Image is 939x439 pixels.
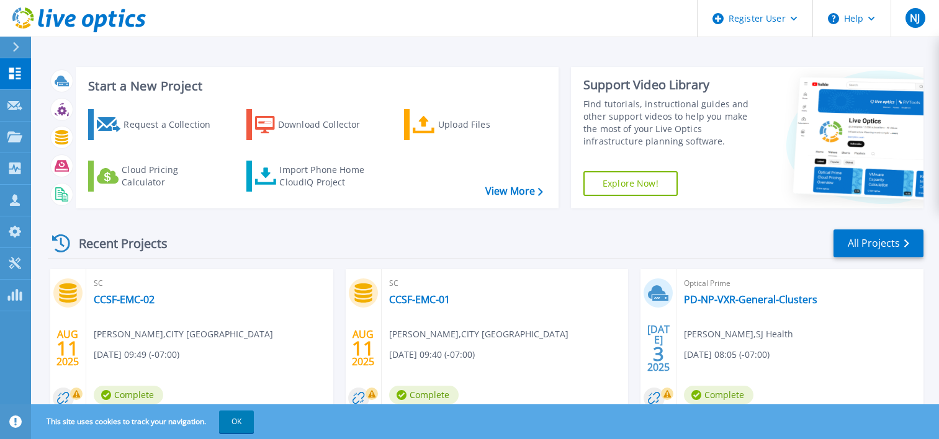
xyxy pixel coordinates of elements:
a: Upload Files [404,109,542,140]
span: Complete [684,386,753,404]
div: AUG 2025 [351,326,375,371]
span: Complete [94,386,163,404]
span: Complete [389,386,459,404]
span: [PERSON_NAME] , CITY [GEOGRAPHIC_DATA] [389,327,568,341]
span: [DATE] 09:49 (-07:00) [94,348,179,361]
span: This site uses cookies to track your navigation. [34,410,254,433]
div: Find tutorials, instructional guides and other support videos to help you make the most of your L... [583,98,760,148]
a: All Projects [833,229,923,257]
div: Import Phone Home CloudIQ Project [279,164,376,188]
span: [DATE] 09:40 (-07:00) [389,348,475,361]
span: SC [389,277,621,290]
a: Request a Collection [88,109,227,140]
a: View More [485,185,543,197]
div: Upload Files [438,112,537,137]
div: [DATE] 2025 [647,326,670,371]
span: [PERSON_NAME] , SJ Health [684,327,793,341]
a: CCSF-EMC-01 [389,293,450,306]
a: PD-NP-VXR-General-Clusters [684,293,817,306]
div: Support Video Library [583,77,760,93]
span: 11 [56,343,79,353]
a: Explore Now! [583,171,678,196]
a: Cloud Pricing Calculator [88,161,227,192]
span: 3 [653,348,664,359]
div: AUG 2025 [56,326,79,371]
span: [DATE] 08:05 (-07:00) [684,348,770,361]
span: 11 [352,343,374,353]
span: Optical Prime [684,277,916,290]
span: [PERSON_NAME] , CITY [GEOGRAPHIC_DATA] [94,327,273,341]
a: CCSF-EMC-02 [94,293,155,306]
a: Download Collector [246,109,385,140]
span: NJ [910,13,920,23]
button: OK [219,410,254,433]
div: Download Collector [278,112,377,137]
div: Cloud Pricing Calculator [122,164,221,188]
h3: Start a New Project [88,79,542,93]
div: Request a Collection [124,112,223,137]
div: Recent Projects [48,228,184,259]
span: SC [94,277,326,290]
